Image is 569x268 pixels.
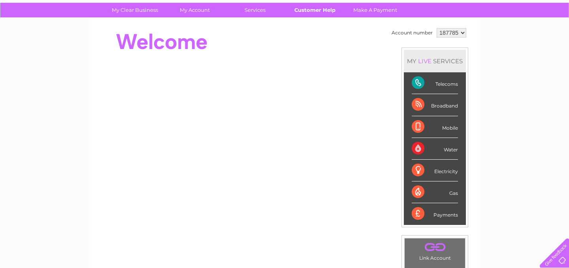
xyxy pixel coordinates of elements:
[412,181,458,203] div: Gas
[412,94,458,116] div: Broadband
[20,21,60,45] img: logo.png
[412,160,458,181] div: Electricity
[430,34,445,40] a: Water
[98,4,472,38] div: Clear Business is a trading name of Verastar Limited (registered in [GEOGRAPHIC_DATA] No. 3667643...
[390,26,435,40] td: Account number
[404,238,465,263] td: Link Account
[543,34,561,40] a: Log out
[222,3,288,17] a: Services
[412,116,458,138] div: Mobile
[412,72,458,94] div: Telecoms
[450,34,467,40] a: Energy
[516,34,536,40] a: Contact
[102,3,168,17] a: My Clear Business
[472,34,496,40] a: Telecoms
[412,138,458,160] div: Water
[420,4,475,14] a: 0333 014 3131
[404,50,466,72] div: MY SERVICES
[416,57,433,65] div: LIVE
[412,203,458,225] div: Payments
[407,240,463,254] a: .
[162,3,228,17] a: My Account
[343,3,408,17] a: Make A Payment
[283,3,348,17] a: Customer Help
[500,34,512,40] a: Blog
